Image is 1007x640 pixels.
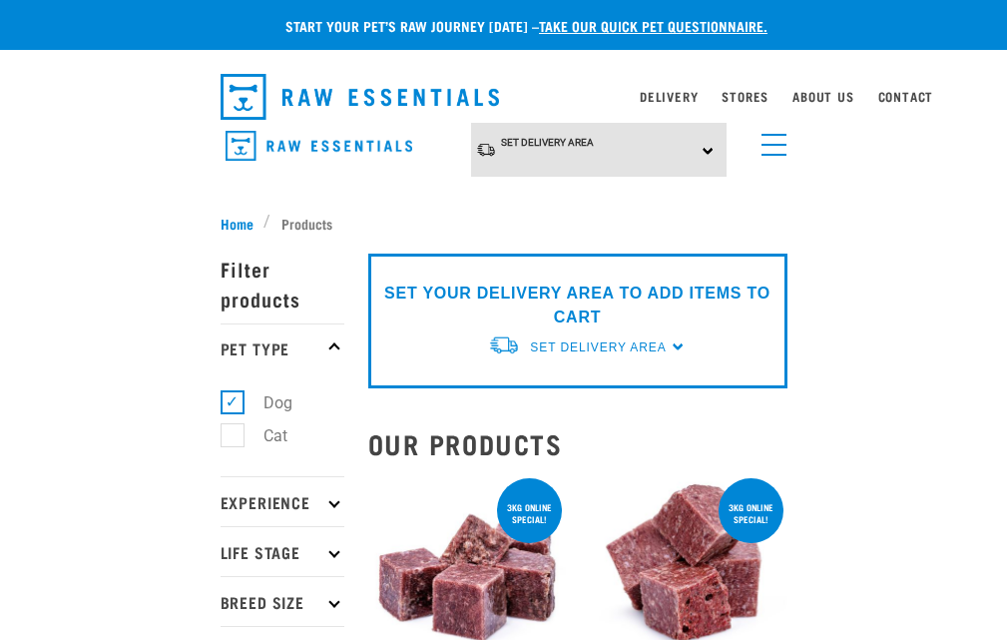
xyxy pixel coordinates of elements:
[232,423,295,448] label: Cat
[221,323,344,373] p: Pet Type
[221,213,787,234] nav: breadcrumbs
[719,492,783,534] div: 3kg online special!
[878,93,934,100] a: Contact
[368,428,787,459] h2: Our Products
[530,340,666,354] span: Set Delivery Area
[221,244,344,323] p: Filter products
[226,131,412,162] img: Raw Essentials Logo
[221,476,344,526] p: Experience
[221,213,264,234] a: Home
[792,93,853,100] a: About Us
[722,93,768,100] a: Stores
[383,282,772,329] p: SET YOUR DELIVERY AREA TO ADD ITEMS TO CART
[232,390,300,415] label: Dog
[497,492,562,534] div: 3kg online special!
[476,142,496,158] img: van-moving.png
[640,93,698,100] a: Delivery
[488,334,520,355] img: van-moving.png
[221,213,253,234] span: Home
[539,22,767,29] a: take our quick pet questionnaire.
[221,576,344,626] p: Breed Size
[205,66,803,128] nav: dropdown navigation
[221,74,500,120] img: Raw Essentials Logo
[501,137,594,148] span: Set Delivery Area
[752,122,787,158] a: menu
[221,526,344,576] p: Life Stage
